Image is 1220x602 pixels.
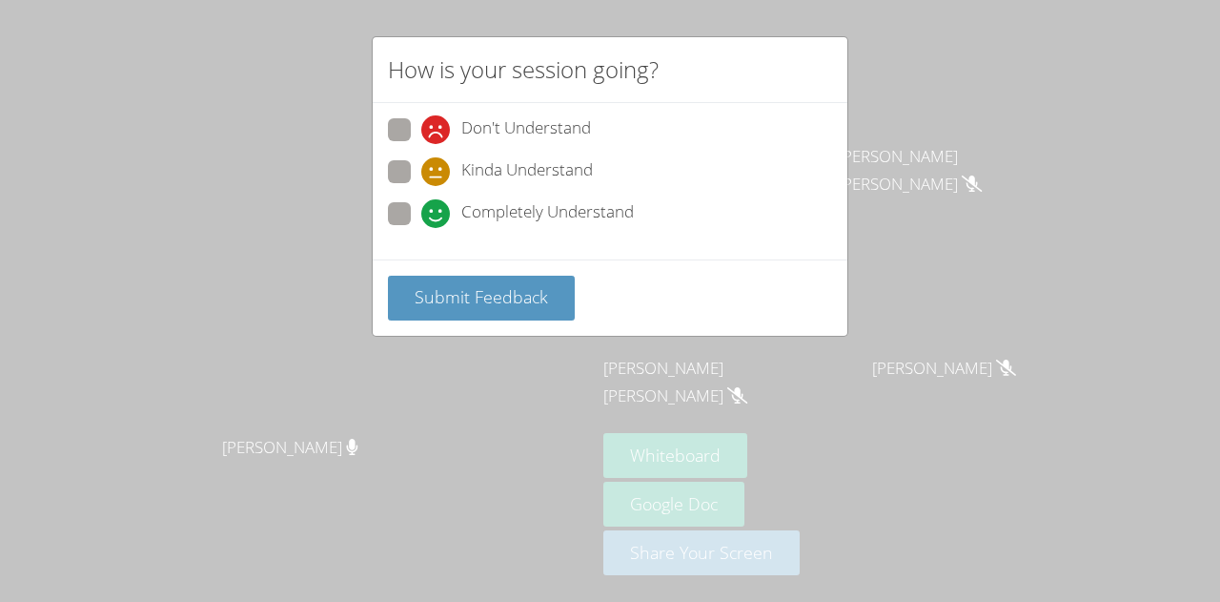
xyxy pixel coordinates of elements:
span: Don't Understand [461,115,591,144]
button: Submit Feedback [388,276,575,321]
h2: How is your session going? [388,52,659,87]
span: Kinda Understand [461,157,593,186]
span: Submit Feedback [415,285,548,308]
span: Completely Understand [461,199,634,228]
